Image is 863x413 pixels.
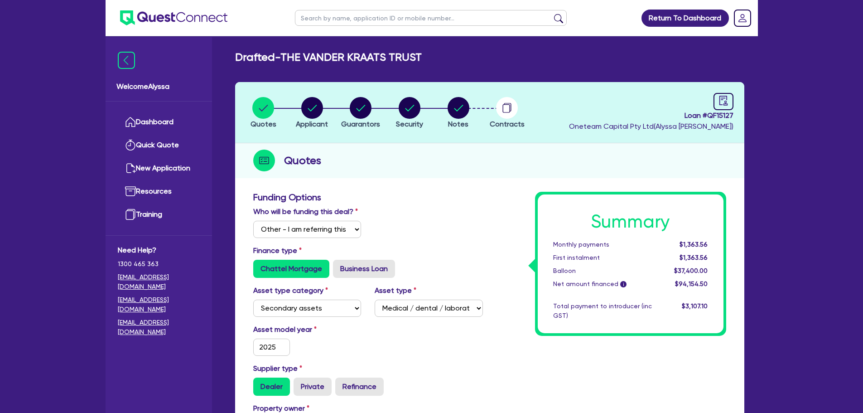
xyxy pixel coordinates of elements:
a: [EMAIL_ADDRESS][DOMAIN_NAME] [118,295,200,314]
div: Balloon [546,266,659,276]
label: Asset type [375,285,416,296]
img: training [125,209,136,220]
img: quick-quote [125,140,136,151]
label: Chattel Mortgage [253,260,329,278]
h2: Drafted - THE VANDER KRAATS TRUST [235,51,422,64]
label: Dealer [253,378,290,396]
a: Return To Dashboard [641,10,729,27]
label: Supplier type [253,363,302,374]
span: Oneteam Capital Pty Ltd ( Alyssa [PERSON_NAME] ) [569,122,733,131]
span: $3,107.10 [682,302,708,310]
span: Loan # QF15127 [569,110,733,121]
img: new-application [125,163,136,174]
button: Guarantors [341,97,381,130]
span: $94,154.50 [675,280,708,287]
span: audit [718,96,728,106]
span: $37,400.00 [674,267,708,274]
img: icon-menu-close [118,52,135,69]
div: Total payment to introducer (inc GST) [546,301,659,321]
a: New Application [118,157,200,180]
a: [EMAIL_ADDRESS][DOMAIN_NAME] [118,318,200,337]
div: Net amount financed [546,279,659,289]
span: $1,363.56 [680,254,708,261]
span: Welcome Alyssa [116,81,201,92]
span: 1300 465 363 [118,259,200,269]
button: Quotes [250,97,277,130]
button: Applicant [295,97,328,130]
label: Who will be funding this deal? [253,206,358,217]
span: i [620,281,627,287]
span: Quotes [251,120,276,128]
span: Contracts [490,120,525,128]
label: Refinance [335,378,384,396]
h2: Quotes [284,152,321,169]
h3: Funding Options [253,192,483,203]
img: quest-connect-logo-blue [120,10,227,25]
img: step-icon [253,150,275,171]
a: [EMAIL_ADDRESS][DOMAIN_NAME] [118,272,200,292]
label: Private [294,378,332,396]
input: Search by name, application ID or mobile number... [295,10,567,26]
span: $1,363.56 [680,241,708,248]
a: Dropdown toggle [731,6,754,30]
a: Dashboard [118,111,200,134]
button: Security [395,97,424,130]
label: Asset type category [253,285,328,296]
a: Resources [118,180,200,203]
span: Need Help? [118,245,200,256]
div: Monthly payments [546,240,659,249]
a: Training [118,203,200,226]
span: Guarantors [341,120,380,128]
label: Asset model year [246,324,368,335]
button: Notes [447,97,470,130]
a: Quick Quote [118,134,200,157]
label: Business Loan [333,260,395,278]
h1: Summary [553,211,708,233]
label: Finance type [253,245,302,256]
button: Contracts [489,97,525,130]
span: Security [396,120,423,128]
img: resources [125,186,136,197]
span: Applicant [296,120,328,128]
span: Notes [448,120,468,128]
div: First instalment [546,253,659,262]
